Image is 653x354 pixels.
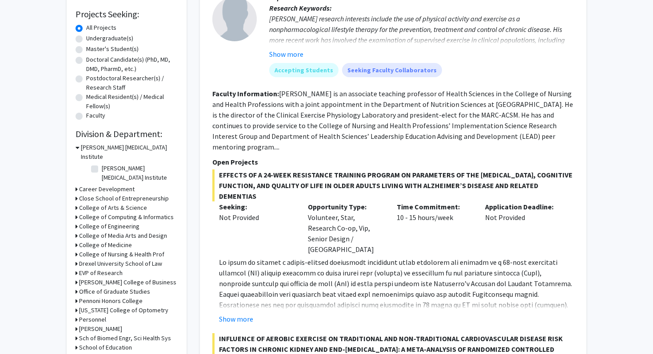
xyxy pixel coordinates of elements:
h3: [PERSON_NAME] [MEDICAL_DATA] Institute [81,143,178,161]
h3: Close School of Entrepreneurship [79,194,169,203]
mat-chip: Accepting Students [269,63,338,77]
label: Postdoctoral Researcher(s) / Research Staff [86,74,178,92]
p: Opportunity Type: [308,201,383,212]
fg-read-more: [PERSON_NAME] is an associate teaching professor of Health Sciences in the College of Nursing and... [212,89,573,151]
h3: College of Arts & Science [79,203,147,212]
h2: Division & Department: [76,129,178,139]
h2: Projects Seeking: [76,9,178,20]
b: Research Keywords: [269,4,332,12]
h3: College of Computing & Informatics [79,212,174,222]
h3: School of Education [79,343,132,352]
h3: Pennoni Honors College [79,296,143,306]
div: [PERSON_NAME] research interests include the use of physical activity and exercise as a nonpharma... [269,13,574,88]
p: Seeking: [219,201,295,212]
h3: Office of Graduate Studies [79,287,150,296]
h3: College of Nursing & Health Prof [79,250,164,259]
label: Undergraduate(s) [86,34,133,43]
div: Volunteer, Star, Research Co-op, Vip, Senior Design / [GEOGRAPHIC_DATA] [301,201,390,255]
h3: College of Media Arts and Design [79,231,167,240]
p: Time Commitment: [397,201,472,212]
span: EFFECTS OF A 24-WEEK RESISTANCE TRAINING PROGRAM ON PARAMETERS OF THE [MEDICAL_DATA], COGNITIVE F... [212,169,574,201]
label: Medical Resident(s) / Medical Fellow(s) [86,92,178,111]
div: Not Provided [478,201,567,255]
h3: College of Engineering [79,222,139,231]
h3: Career Development [79,185,135,194]
h3: Sch of Biomed Engr, Sci Health Sys [79,334,171,343]
label: Faculty [86,111,105,120]
div: Not Provided [219,212,295,223]
button: Show more [269,49,303,59]
iframe: Chat [7,314,38,347]
h3: [US_STATE] College of Optometry [79,306,168,315]
p: Open Projects [212,157,574,167]
div: 10 - 15 hours/week [390,201,479,255]
p: Application Deadline: [485,201,561,212]
h3: College of Medicine [79,240,132,250]
button: Show more [219,314,253,324]
h3: Personnel [79,315,106,324]
h3: [PERSON_NAME] College of Business [79,278,176,287]
label: Master's Student(s) [86,44,139,54]
label: [PERSON_NAME] [MEDICAL_DATA] Institute [102,164,175,182]
label: Doctoral Candidate(s) (PhD, MD, DMD, PharmD, etc.) [86,55,178,74]
h3: [PERSON_NAME] [79,324,122,334]
mat-chip: Seeking Faculty Collaborators [342,63,442,77]
label: All Projects [86,23,116,32]
h3: Drexel University School of Law [79,259,162,268]
h3: EVP of Research [79,268,123,278]
b: Faculty Information: [212,89,279,98]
